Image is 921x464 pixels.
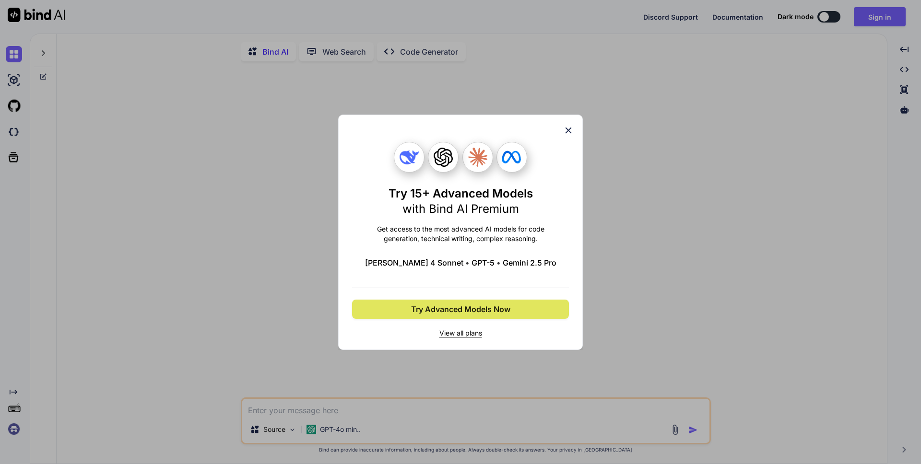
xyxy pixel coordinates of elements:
[465,257,470,268] span: •
[352,224,569,244] p: Get access to the most advanced AI models for code generation, technical writing, complex reasoning.
[400,148,419,167] img: Deepseek
[352,300,569,319] button: Try Advanced Models Now
[365,257,463,268] span: [PERSON_NAME] 4 Sonnet
[352,328,569,338] span: View all plans
[389,186,533,217] h1: Try 15+ Advanced Models
[496,257,501,268] span: •
[503,257,556,268] span: Gemini 2.5 Pro
[402,202,519,216] span: with Bind AI Premium
[472,257,495,268] span: GPT-5
[411,303,510,315] span: Try Advanced Models Now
